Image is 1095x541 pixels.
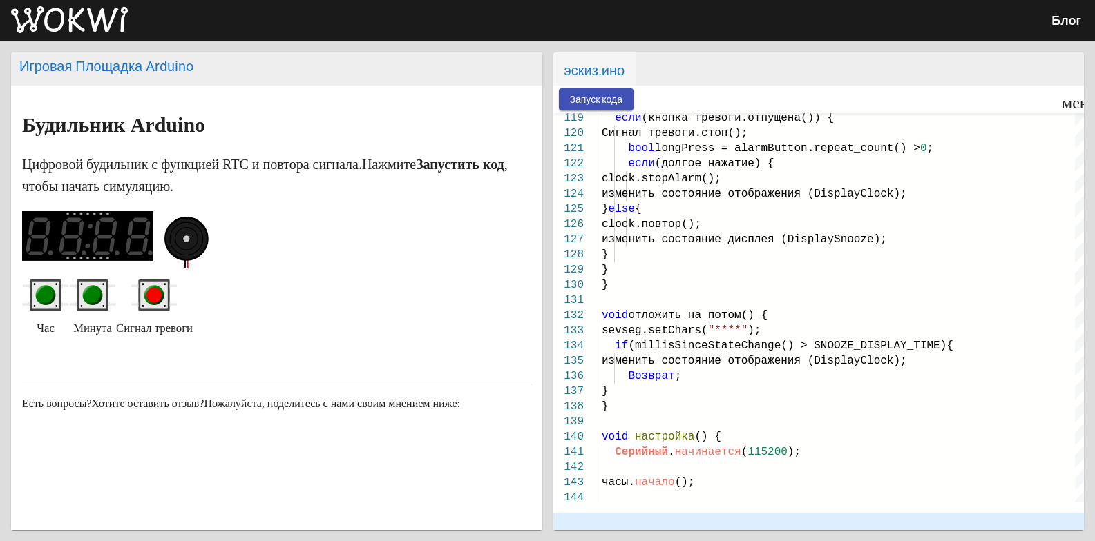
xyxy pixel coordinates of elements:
ya-tr-span: отложить на потом() { [628,309,768,322]
ya-tr-span: 115200 [748,446,788,458]
div: 123 [553,171,584,186]
ya-tr-span: начинается [674,446,741,458]
span: } [602,385,609,397]
ya-tr-span: Запуск кода [570,95,623,106]
div: 140 [553,429,584,444]
div: 142 [553,460,584,475]
ya-tr-span: настройка [635,431,694,443]
div: 139 [553,414,584,429]
ya-tr-span: (кнопка тревоги. [641,112,748,124]
ya-tr-span: longPress = alarmButton.repeat_count() > [654,142,920,155]
div: 122 [553,156,584,171]
ya-tr-span: sevseg.setChars( [602,324,708,337]
ya-tr-span: clock.повтор(); [602,218,701,230]
div: 129 [553,262,584,277]
ya-tr-span: Будильник Arduino [22,113,205,136]
ya-tr-span: Час [37,322,55,335]
ya-tr-span: 0 [920,142,926,155]
span: } [602,264,609,276]
ya-tr-span: ( [741,446,748,458]
span: } [602,279,609,291]
span: Сигнал тревоги.стоп(); [602,127,748,139]
ya-tr-span: ); [787,446,800,458]
ya-tr-span: Нажмите [362,157,416,172]
ya-tr-span: void [602,431,628,443]
div: 127 [553,232,584,247]
ya-tr-span: изменить состояние отображения (DisplayClock); [602,355,907,367]
ya-tr-span: (); [674,476,694,489]
div: 143 [553,475,584,490]
div: 126 [553,217,584,232]
div: 133 [553,323,584,338]
ya-tr-span: Запустить код [416,157,504,172]
ya-tr-span: Минута [73,322,112,335]
ya-tr-span: if [615,340,628,352]
div: 119 [553,110,584,126]
ya-tr-span: Серийный [615,446,668,458]
div: 141 [553,444,584,460]
ya-tr-span: Сигнал тревоги [116,322,193,335]
div: 130 [553,277,584,293]
ya-tr-span: { [946,340,953,352]
ya-tr-span: если [628,157,654,170]
ya-tr-span: отпущена()) { [748,112,834,124]
ya-tr-span: ; [674,370,681,382]
ya-tr-span: () { [694,431,721,443]
div: 125 [553,201,584,217]
ya-tr-span: } [602,203,609,215]
div: 144 [553,490,584,505]
span: } [602,248,609,261]
div: 134 [553,338,584,353]
ya-tr-span: { [635,203,642,215]
ya-tr-span: если [615,112,641,124]
ya-tr-span: ); [748,324,761,337]
ya-tr-span: изменить состояние отображения (DisplayClock); [602,188,907,200]
img: Вокви [11,6,128,34]
a: Блог [1051,13,1081,28]
ya-tr-span: Возврат [628,370,674,382]
ya-tr-span: . [668,446,675,458]
div: 135 [553,353,584,368]
div: 121 [553,141,584,156]
ya-tr-span: Игровая Площадка Arduino [19,58,193,75]
ya-tr-span: Есть вопросы? [22,397,92,409]
ya-tr-span: , чтобы начать симуляцию. [22,157,508,194]
ya-tr-span: (долгое нажатие) { [654,157,774,170]
ya-tr-span: void [602,309,628,322]
ya-tr-span: Пожалуйста, поделитесь с нами своим мнением ниже: [204,397,460,409]
div: 120 [553,126,584,141]
ya-tr-span: ; [926,142,933,155]
ya-tr-span: Цифровой будильник с функцией RTC и повтора сигнала. [22,157,362,172]
ya-tr-span: Хотите оставить отзыв? [92,397,204,409]
ya-tr-span: начало [635,476,675,489]
ya-tr-span: изменить состояние дисплея (DisplaySnooze); [602,233,887,246]
div: 138 [553,399,584,414]
div: 124 [553,186,584,201]
div: 132 [553,308,584,323]
ya-tr-span: else [608,203,634,215]
div: 128 [553,247,584,262]
div: 137 [553,384,584,399]
ya-tr-span: bool [628,142,654,155]
ya-tr-span: часы. [602,476,635,489]
div: 131 [553,293,584,308]
ya-tr-span: эскиз.ино [564,62,625,79]
ya-tr-span: (millisSinceStateChange() > SNOOZE_DISPLAY_TIME) [628,340,946,352]
button: Запуск кода [559,88,634,110]
div: 136 [553,368,584,384]
span: } [602,400,609,413]
ya-tr-span: clock.stopAlarm(); [602,173,721,185]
